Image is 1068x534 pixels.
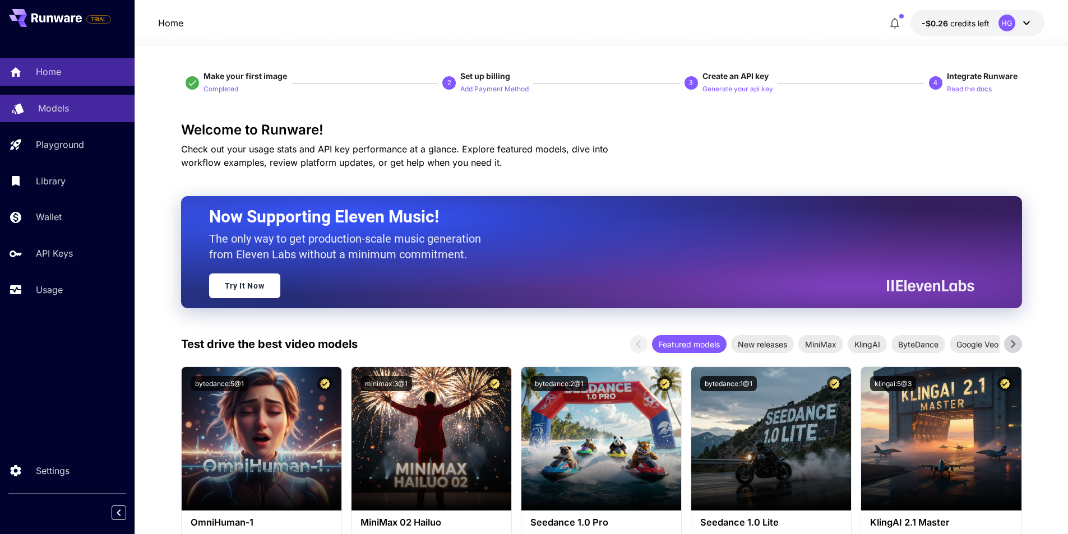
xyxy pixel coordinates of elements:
[922,17,990,29] div: -$0.2627
[657,376,672,391] button: Certified Model – Vetted for best performance and includes a commercial license.
[182,367,341,510] img: alt
[950,335,1005,353] div: Google Veo
[181,336,358,352] p: Test drive the best video models
[652,335,727,353] div: Featured models
[891,338,945,350] span: ByteDance
[158,16,183,30] a: Home
[86,12,111,26] span: Add your payment card to enable full platform functionality.
[36,464,70,477] p: Settings
[870,517,1012,528] h3: KlingAI 2.1 Master
[700,376,757,391] button: bytedance:1@1
[827,376,842,391] button: Certified Model – Vetted for best performance and includes a commercial license.
[689,78,693,88] p: 3
[798,335,843,353] div: MiniMax
[204,84,238,95] p: Completed
[460,84,529,95] p: Add Payment Method
[209,231,489,262] p: The only way to get production-scale music generation from Eleven Labs without a minimum commitment.
[360,376,412,391] button: minimax:3@1
[998,15,1015,31] div: HG
[352,367,511,510] img: alt
[36,247,73,260] p: API Keys
[702,82,773,95] button: Generate your api key
[870,376,916,391] button: klingai:5@3
[861,367,1021,510] img: alt
[933,78,937,88] p: 4
[487,376,502,391] button: Certified Model – Vetted for best performance and includes a commercial license.
[731,338,794,350] span: New releases
[191,517,332,528] h3: OmniHuman‑1
[158,16,183,30] nav: breadcrumb
[922,18,950,28] span: -$0.26
[204,82,238,95] button: Completed
[731,335,794,353] div: New releases
[181,143,608,168] span: Check out your usage stats and API key performance at a glance. Explore featured models, dive int...
[209,273,280,298] a: Try It Now
[530,376,588,391] button: bytedance:2@1
[112,505,126,520] button: Collapse sidebar
[848,338,887,350] span: KlingAI
[36,174,66,188] p: Library
[36,210,62,224] p: Wallet
[360,517,502,528] h3: MiniMax 02 Hailuo
[950,338,1005,350] span: Google Veo
[36,283,63,296] p: Usage
[947,71,1018,81] span: Integrate Runware
[947,82,992,95] button: Read the docs
[36,65,61,78] p: Home
[798,338,843,350] span: MiniMax
[521,367,681,510] img: alt
[848,335,887,353] div: KlingAI
[702,84,773,95] p: Generate your api key
[209,206,966,227] h2: Now Supporting Eleven Music!
[910,10,1044,36] button: -$0.2627HG
[38,101,69,115] p: Models
[120,503,135,523] div: Collapse sidebar
[891,335,945,353] div: ByteDance
[997,376,1012,391] button: Certified Model – Vetted for best performance and includes a commercial license.
[691,367,851,510] img: alt
[317,376,332,391] button: Certified Model – Vetted for best performance and includes a commercial license.
[652,338,727,350] span: Featured models
[36,138,84,151] p: Playground
[947,84,992,95] p: Read the docs
[191,376,248,391] button: bytedance:5@1
[204,71,287,81] span: Make your first image
[447,78,451,88] p: 2
[460,82,529,95] button: Add Payment Method
[702,71,769,81] span: Create an API key
[530,517,672,528] h3: Seedance 1.0 Pro
[460,71,510,81] span: Set up billing
[181,122,1022,138] h3: Welcome to Runware!
[700,517,842,528] h3: Seedance 1.0 Lite
[950,18,990,28] span: credits left
[87,15,110,24] span: TRIAL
